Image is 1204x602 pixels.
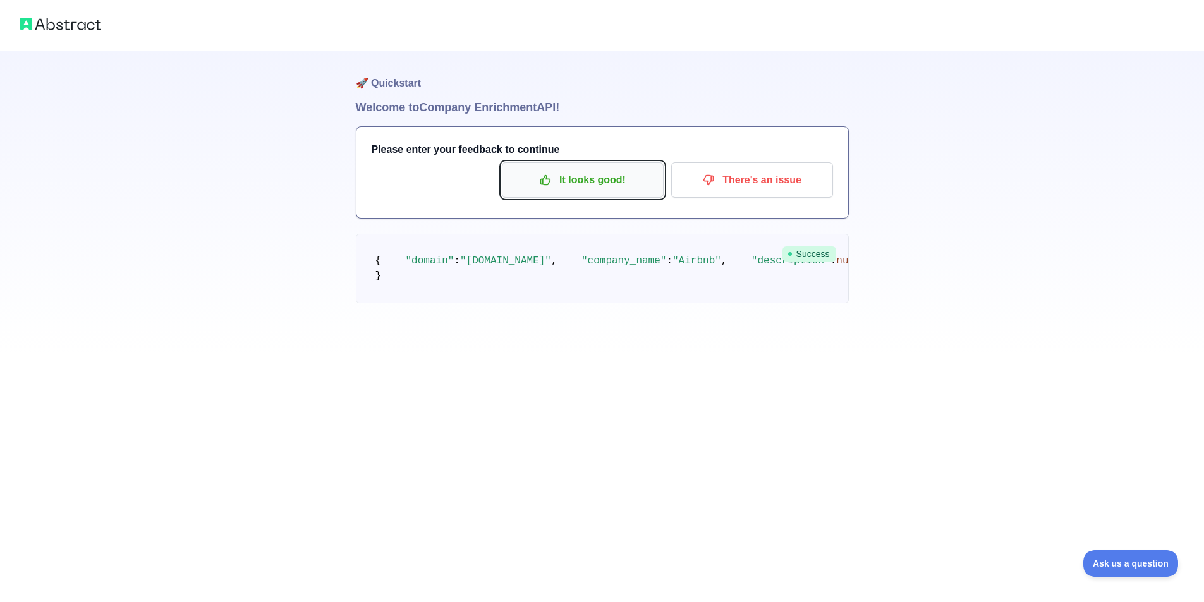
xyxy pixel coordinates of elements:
span: "company_name" [581,255,666,267]
span: { [375,255,382,267]
img: Abstract logo [20,15,101,33]
span: "description" [751,255,830,267]
span: "[DOMAIN_NAME]" [460,255,551,267]
button: There's an issue [671,162,833,198]
span: "domain" [406,255,454,267]
span: null [836,255,860,267]
span: : [454,255,460,267]
p: There's an issue [681,169,824,191]
span: : [666,255,672,267]
h1: Welcome to Company Enrichment API! [356,99,849,116]
span: Success [782,246,836,262]
h1: 🚀 Quickstart [356,51,849,99]
button: It looks good! [502,162,664,198]
span: , [551,255,557,267]
span: , [721,255,727,267]
h3: Please enter your feedback to continue [372,142,833,157]
span: "Airbnb" [672,255,721,267]
iframe: Toggle Customer Support [1083,550,1179,577]
p: It looks good! [511,169,654,191]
